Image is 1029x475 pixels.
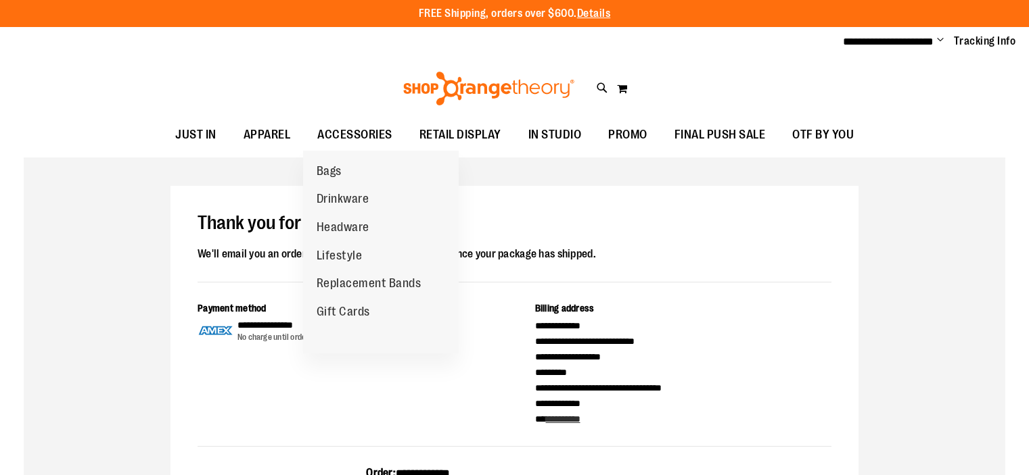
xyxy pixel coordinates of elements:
[244,120,291,150] span: APPAREL
[303,157,355,186] a: Bags
[237,332,329,343] div: No charge until order ships
[303,151,459,353] ul: ACCESSORIES
[401,72,576,105] img: Shop Orangetheory
[317,305,370,322] span: Gift Cards
[162,120,230,151] a: JUST IN
[937,34,944,48] button: Account menu
[304,120,406,151] a: ACCESSORIES
[954,34,1016,49] a: Tracking Info
[303,298,384,326] a: Gift Cards
[303,242,376,270] a: Lifestyle
[661,120,779,151] a: FINAL PUSH SALE
[317,276,421,293] span: Replacement Bands
[175,120,216,150] span: JUST IN
[317,249,363,266] span: Lifestyle
[595,120,661,151] a: PROMO
[317,220,369,237] span: Headware
[515,120,595,151] a: IN STUDIO
[577,7,611,20] a: Details
[528,120,582,150] span: IN STUDIO
[230,120,304,151] a: APPAREL
[674,120,766,150] span: FINAL PUSH SALE
[419,120,501,150] span: RETAIL DISPLAY
[406,120,515,151] a: RETAIL DISPLAY
[535,301,832,318] div: Billing address
[317,120,392,150] span: ACCESSORIES
[317,192,369,209] span: Drinkware
[792,120,854,150] span: OTF BY YOU
[419,6,611,22] p: FREE Shipping, orders over $600.
[198,245,831,263] div: We'll email you an order confirmation and tracking info once your package has shipped.
[198,318,234,343] img: Payment type icon
[779,120,867,151] a: OTF BY YOU
[608,120,647,150] span: PROMO
[317,164,342,181] span: Bags
[303,270,435,298] a: Replacement Bands
[198,301,495,318] div: Payment method
[303,214,383,242] a: Headware
[198,213,831,234] h1: Thank you for your purchase
[303,185,383,214] a: Drinkware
